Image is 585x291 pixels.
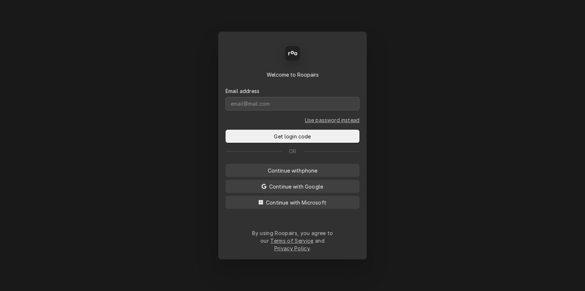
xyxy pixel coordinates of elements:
[305,116,359,124] a: Go to Email and password form
[226,147,359,155] div: Or
[226,164,359,177] button: Continue withphone
[226,71,359,78] div: Welcome to Roopairs
[268,183,325,190] span: Continue with Google
[226,180,359,193] button: Continue with Google
[226,130,359,143] button: Get login code
[274,245,310,251] a: Privacy Policy
[226,87,259,95] label: Email address
[252,229,333,252] div: By using Roopairs, you agree to our and .
[264,199,328,206] span: Continue with Microsoft
[272,133,312,140] span: Get login code
[270,238,313,244] a: Terms of Service
[266,167,319,174] span: Continue with phone
[226,97,359,110] input: email@mail.com
[226,196,359,209] button: Continue with Microsoft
